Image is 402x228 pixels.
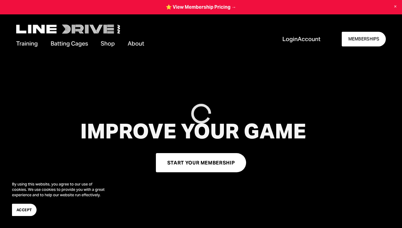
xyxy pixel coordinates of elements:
[156,153,246,172] a: START YOUR MEMBERSHIP
[128,39,144,48] a: folder dropdown
[51,39,88,48] a: folder dropdown
[16,39,38,48] a: folder dropdown
[12,182,108,198] p: By using this website, you agree to our use of cookies. We use cookies to provide you with a grea...
[12,204,37,216] button: Accept
[16,207,32,213] span: Accept
[47,120,339,143] h1: IMPROVE YOUR GAME
[51,40,88,48] span: Batting Cages
[128,40,144,48] span: About
[16,25,120,34] img: LineDrive NorthWest
[6,176,114,222] section: Cookie banner
[16,40,38,48] span: Training
[101,39,115,48] a: Shop
[342,32,386,46] a: MEMBERSHIPS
